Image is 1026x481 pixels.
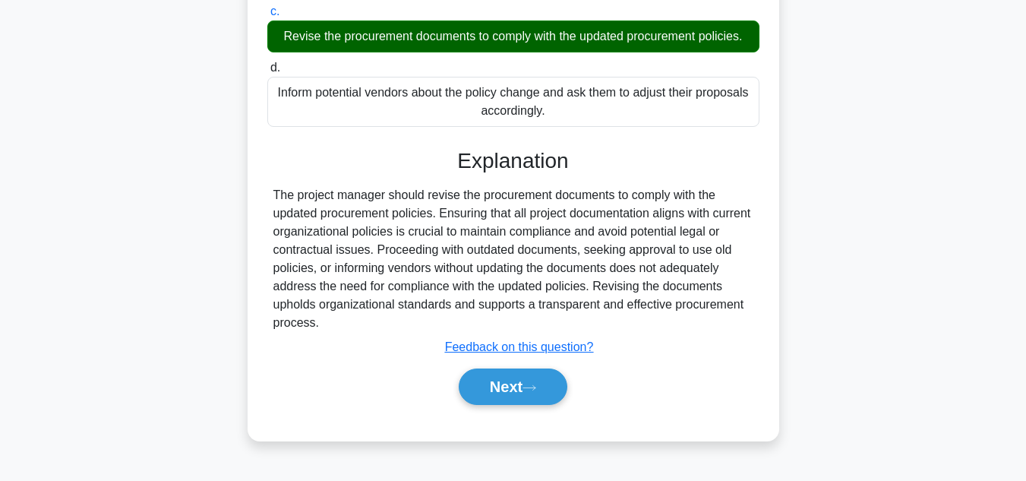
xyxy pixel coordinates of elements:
div: Revise the procurement documents to comply with the updated procurement policies. [267,21,759,52]
div: Inform potential vendors about the policy change and ask them to adjust their proposals accordingly. [267,77,759,127]
span: c. [270,5,279,17]
button: Next [459,369,567,405]
a: Feedback on this question? [445,340,594,353]
div: The project manager should revise the procurement documents to comply with the updated procuremen... [273,186,753,332]
h3: Explanation [276,148,750,174]
span: d. [270,61,280,74]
